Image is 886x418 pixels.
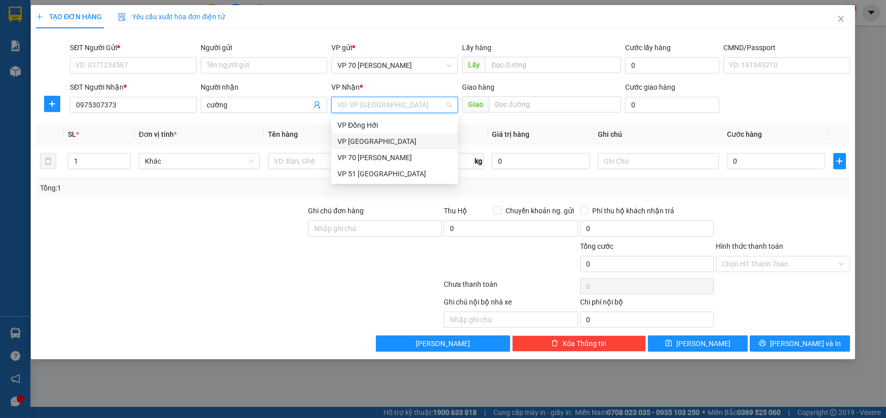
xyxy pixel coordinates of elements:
[313,101,321,109] span: user-add
[580,242,613,250] span: Tổng cước
[750,335,850,352] button: printer[PERSON_NAME] và In
[562,338,606,349] span: Xóa Thông tin
[833,153,846,169] button: plus
[416,338,470,349] span: [PERSON_NAME]
[676,338,730,349] span: [PERSON_NAME]
[118,13,225,21] span: Yêu cầu xuất hóa đơn điện tử
[45,100,60,108] span: plus
[462,57,485,73] span: Lấy
[40,182,342,194] div: Tổng: 1
[331,42,458,53] div: VP gửi
[444,296,577,312] div: Ghi chú nội bộ nhà xe
[337,168,452,179] div: VP 51 [GEOGRAPHIC_DATA]
[827,5,855,33] button: Close
[502,205,578,216] span: Chuyển khoản ng. gửi
[337,58,452,73] span: VP 70 Nguyễn Hoàng
[40,153,56,169] button: delete
[462,83,494,91] span: Giao hàng
[44,96,60,112] button: plus
[308,207,364,215] label: Ghi chú đơn hàng
[625,97,719,113] input: Cước giao hàng
[837,15,845,23] span: close
[723,42,850,53] div: CMND/Passport
[331,166,458,182] div: VP 51 Trường Chinh
[36,13,43,20] span: plus
[36,13,102,21] span: TẠO ĐƠN HÀNG
[443,279,579,296] div: Chưa thanh toán
[580,296,714,312] div: Chi phí nội bộ
[331,83,360,91] span: VP Nhận
[727,130,762,138] span: Cước hàng
[9,33,144,53] span: VPNH1510250012
[70,42,197,53] div: SĐT Người Gửi
[588,205,678,216] span: Phí thu hộ khách nhận trả
[444,312,577,328] input: Nhập ghi chú
[308,220,442,237] input: Ghi chú đơn hàng
[594,125,723,144] th: Ghi chú
[331,133,458,149] div: VP Quảng Bình
[14,5,138,24] span: [PERSON_NAME]
[492,153,590,169] input: 0
[492,130,529,138] span: Giá trị hàng
[118,13,126,21] img: icon
[625,44,671,52] label: Cước lấy hàng
[598,153,719,169] input: Ghi Chú
[462,96,489,112] span: Giao
[834,157,845,165] span: plus
[376,335,510,352] button: [PERSON_NAME]
[625,57,719,73] input: Cước lấy hàng
[268,130,298,138] span: Tên hàng
[331,149,458,166] div: VP 70 Nguyễn Hoàng
[337,152,452,163] div: VP 70 [PERSON_NAME]
[68,25,84,32] span: [DATE]
[331,117,458,133] div: VP Đồng Hới
[462,44,491,52] span: Lấy hàng
[444,207,467,215] span: Thu Hộ
[489,96,621,112] input: Dọc đường
[70,82,197,93] div: SĐT Người Nhận
[665,339,672,348] span: save
[485,57,621,73] input: Dọc đường
[512,335,646,352] button: deleteXóa Thông tin
[68,130,76,138] span: SL
[139,130,177,138] span: Đơn vị tính
[49,54,103,108] img: qr-code
[201,82,327,93] div: Người nhận
[716,242,783,250] label: Hình thức thanh toán
[201,42,327,53] div: Người gửi
[648,335,748,352] button: save[PERSON_NAME]
[759,339,766,348] span: printer
[268,153,390,169] input: VD: Bàn, Ghế
[337,136,452,147] div: VP [GEOGRAPHIC_DATA]
[770,338,841,349] span: [PERSON_NAME] và In
[337,120,452,131] div: VP Đồng Hới
[145,154,254,169] span: Khác
[551,339,558,348] span: delete
[474,153,484,169] span: kg
[625,83,675,91] label: Cước giao hàng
